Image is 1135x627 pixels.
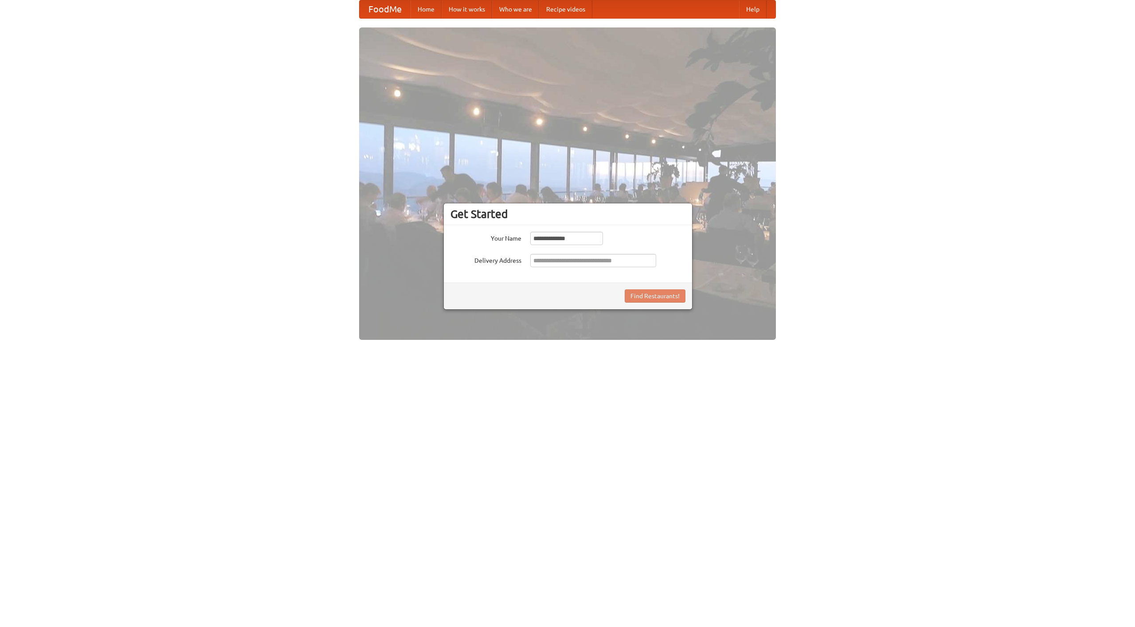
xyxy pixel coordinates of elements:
h3: Get Started [450,207,685,221]
a: How it works [442,0,492,18]
button: Find Restaurants! [625,289,685,303]
a: Help [739,0,767,18]
label: Your Name [450,232,521,243]
a: Who we are [492,0,539,18]
a: Home [411,0,442,18]
a: FoodMe [360,0,411,18]
label: Delivery Address [450,254,521,265]
a: Recipe videos [539,0,592,18]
